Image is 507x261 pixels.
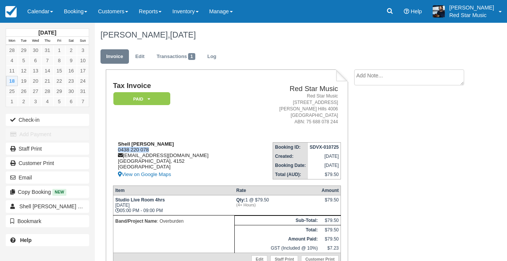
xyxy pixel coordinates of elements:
h2: Red Star Music [249,85,338,93]
td: [DATE] [308,161,341,170]
a: 16 [65,66,77,76]
a: 5 [53,96,65,107]
strong: Qty [236,197,245,203]
th: Mon [6,37,18,45]
th: Item [113,186,234,195]
span: Help [411,8,422,14]
a: 11 [6,66,18,76]
a: 15 [53,66,65,76]
td: $79.50 [320,234,341,244]
a: 20 [30,76,41,86]
a: 18 [6,76,18,86]
a: Edit [130,49,150,64]
th: Created: [273,152,308,161]
h1: Tax Invoice [113,82,246,90]
div: $79.50 [322,197,339,209]
a: 24 [77,76,89,86]
th: Booking ID: [273,142,308,152]
a: 4 [41,96,53,107]
td: $79.50 [308,170,341,179]
a: 28 [41,86,53,96]
span: [DATE] [170,30,196,39]
a: 25 [6,86,18,96]
a: 12 [18,66,30,76]
a: 1 [53,45,65,55]
a: 2 [65,45,77,55]
a: 5 [18,55,30,66]
a: Help [6,234,89,246]
a: 30 [30,45,41,55]
a: 29 [53,86,65,96]
th: Tue [18,37,30,45]
td: $7.23 [320,244,341,253]
a: Shell [PERSON_NAME] 11 [6,200,89,212]
a: 30 [65,86,77,96]
div: 0438 220 078 [EMAIL_ADDRESS][DOMAIN_NAME] [GEOGRAPHIC_DATA], 4152 [GEOGRAPHIC_DATA] [113,141,246,179]
a: 10 [77,55,89,66]
a: 4 [6,55,18,66]
a: 22 [53,76,65,86]
span: Shell [PERSON_NAME] [19,203,76,209]
strong: Band/Project Name [115,219,157,224]
a: 14 [41,66,53,76]
b: Help [20,237,31,243]
a: 7 [41,55,53,66]
th: Amount [320,186,341,195]
span: 1 [188,53,195,60]
span: New [52,189,66,195]
td: [DATE] 05:00 PM - 09:00 PM [113,195,234,215]
a: 1 [6,96,18,107]
strong: Shell [PERSON_NAME] [118,141,174,147]
a: Staff Print [6,143,89,155]
a: Log [202,49,222,64]
a: 6 [30,55,41,66]
td: $79.50 [320,225,341,234]
a: 31 [77,86,89,96]
a: Customer Print [6,157,89,169]
a: 17 [77,66,89,76]
th: Sub-Total: [234,215,320,225]
th: Total: [234,225,320,234]
p: : Overburden [115,217,232,225]
a: 7 [77,96,89,107]
td: 1 @ $79.50 [234,195,320,215]
th: Fri [53,37,65,45]
td: $79.50 [320,215,341,225]
a: 3 [30,96,41,107]
strong: Studio Live Room 4hrs [115,197,165,203]
a: 3 [77,45,89,55]
strong: SDVX-010725 [310,145,339,150]
i: Help [404,9,409,14]
a: 2 [18,96,30,107]
a: 21 [41,76,53,86]
a: 26 [18,86,30,96]
strong: [DATE] [38,30,56,36]
a: 28 [6,45,18,55]
th: Total (AUD): [273,170,308,179]
th: Amount Paid: [234,234,320,244]
em: (4+ Hours) [236,203,318,207]
button: Copy Booking New [6,186,89,198]
a: 13 [30,66,41,76]
a: Invoice [100,49,129,64]
address: Red Star Music [STREET_ADDRESS] [PERSON_NAME] Hills 4006 [GEOGRAPHIC_DATA] ABN: 75 688 078 244 [249,93,338,126]
th: Thu [41,37,53,45]
em: Paid [113,92,170,105]
th: Sun [77,37,89,45]
img: A1 [433,5,445,17]
button: Add Payment [6,128,89,140]
a: Paid [113,92,168,106]
a: 27 [30,86,41,96]
td: [DATE] [308,152,341,161]
th: Rate [234,186,320,195]
button: Bookmark [6,215,89,227]
td: GST (Included @ 10%) [234,244,320,253]
a: 23 [65,76,77,86]
button: Check-in [6,114,89,126]
p: [PERSON_NAME] [449,4,494,11]
a: 19 [18,76,30,86]
span: 11 [78,203,87,210]
a: 31 [41,45,53,55]
th: Wed [30,37,41,45]
a: 8 [53,55,65,66]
